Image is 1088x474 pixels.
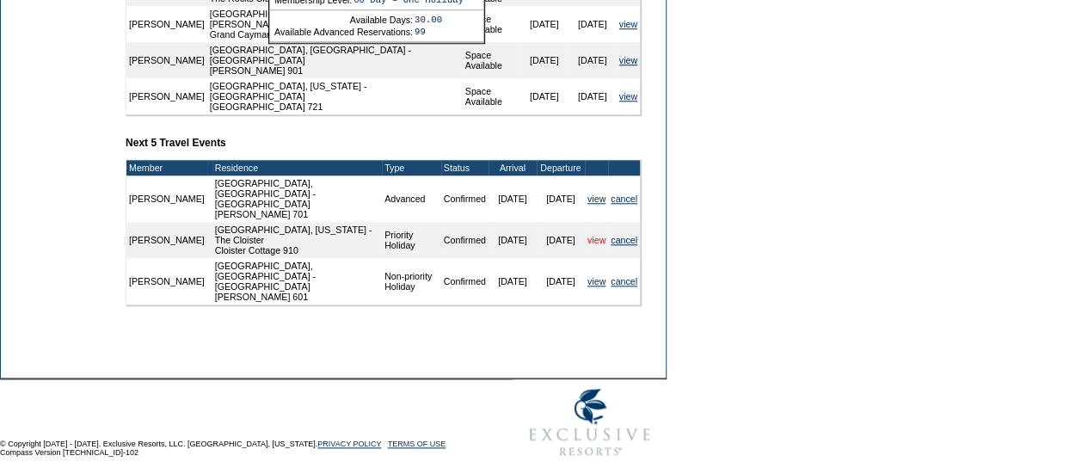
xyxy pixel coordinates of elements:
td: [GEOGRAPHIC_DATA] - [GEOGRAPHIC_DATA][PERSON_NAME], [GEOGRAPHIC_DATA] Grand Cayman Villa 12 [207,6,463,42]
td: [PERSON_NAME] [126,6,207,42]
a: TERMS OF USE [388,440,446,448]
a: cancel [611,276,637,286]
a: view [619,55,637,65]
td: Member [126,160,207,175]
td: [DATE] [520,78,569,114]
td: Arrival [489,160,537,175]
b: Next 5 Travel Events [126,137,226,149]
td: [DATE] [520,6,569,42]
a: cancel [611,194,637,204]
td: Available Advanced Reservations: [274,27,413,37]
td: Residence [212,160,382,175]
td: Status [441,160,489,175]
a: view [587,194,605,204]
td: [DATE] [489,222,537,258]
td: Available Days: [274,15,413,25]
td: [PERSON_NAME] [126,222,207,258]
td: [DATE] [537,175,585,222]
td: Space Available [463,6,520,42]
td: [DATE] [489,175,537,222]
a: PRIVACY POLICY [317,440,381,448]
td: [PERSON_NAME] [126,258,207,305]
td: [DATE] [537,258,585,305]
td: [GEOGRAPHIC_DATA], [GEOGRAPHIC_DATA] - [GEOGRAPHIC_DATA] [PERSON_NAME] 901 [207,42,463,78]
a: cancel [611,235,637,245]
td: Confirmed [441,258,489,305]
td: [DATE] [537,222,585,258]
td: Space Available [463,78,520,114]
a: view [587,235,605,245]
td: Confirmed [441,222,489,258]
td: 30.00 [415,15,442,25]
td: [DATE] [569,6,617,42]
td: [PERSON_NAME] [126,78,207,114]
td: Advanced [382,175,441,222]
td: [DATE] [569,78,617,114]
td: 99 [415,27,442,37]
td: Confirmed [441,175,489,222]
td: [GEOGRAPHIC_DATA], [US_STATE] - The Cloister Cloister Cottage 910 [212,222,382,258]
td: [GEOGRAPHIC_DATA], [GEOGRAPHIC_DATA] - [GEOGRAPHIC_DATA] [PERSON_NAME] 601 [212,258,382,305]
td: [DATE] [520,42,569,78]
td: Non-priority Holiday [382,258,441,305]
img: Exclusive Resorts [513,379,667,465]
td: [PERSON_NAME] [126,42,207,78]
td: Type [382,160,441,175]
td: [DATE] [569,42,617,78]
td: [DATE] [489,258,537,305]
td: Departure [537,160,585,175]
td: Priority Holiday [382,222,441,258]
a: view [587,276,605,286]
a: view [619,91,637,102]
td: [PERSON_NAME] [126,175,207,222]
td: Space Available [463,42,520,78]
a: view [619,19,637,29]
td: [GEOGRAPHIC_DATA], [GEOGRAPHIC_DATA] - [GEOGRAPHIC_DATA] [PERSON_NAME] 701 [212,175,382,222]
td: [GEOGRAPHIC_DATA], [US_STATE] - [GEOGRAPHIC_DATA] [GEOGRAPHIC_DATA] 721 [207,78,463,114]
